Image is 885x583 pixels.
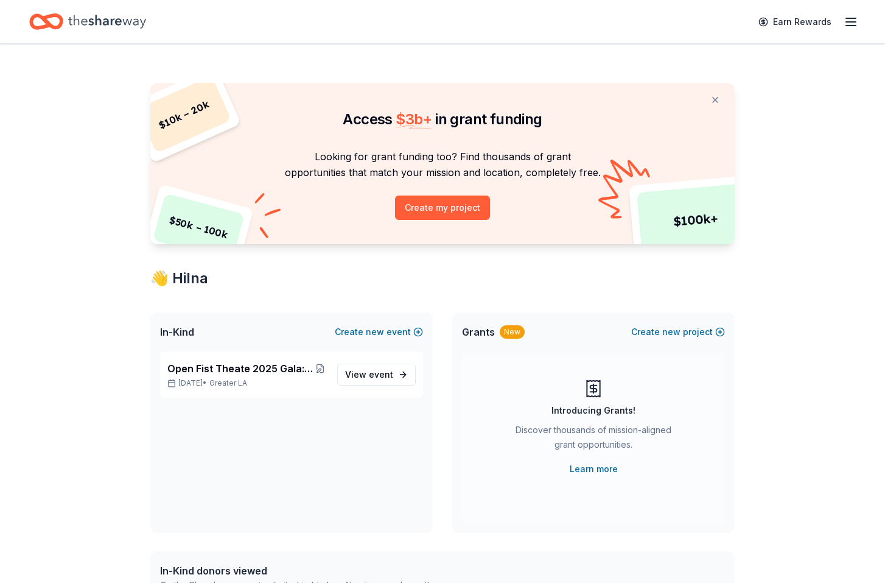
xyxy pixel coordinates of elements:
div: Discover thousands of mission-aligned grant opportunities. [511,423,676,457]
div: Introducing Grants! [551,403,635,418]
span: $ 3b + [396,110,432,128]
span: Open Fist Theate 2025 Gala: A Night at the Museum [167,361,313,376]
a: View event [337,364,416,386]
button: Createnewproject [631,325,725,339]
p: [DATE] • [167,378,327,388]
span: In-Kind [160,325,194,339]
span: event [369,369,393,380]
a: Home [29,7,146,36]
a: Earn Rewards [751,11,839,33]
div: $ 10k – 20k [137,76,232,154]
div: 👋 Hi Ina [150,269,735,288]
span: new [662,325,680,339]
span: Grants [462,325,495,339]
span: Access in grant funding [343,110,542,128]
span: Greater LA [209,378,247,388]
a: Learn more [570,462,618,476]
p: Looking for grant funding too? Find thousands of grant opportunities that match your mission and ... [165,149,720,181]
span: new [366,325,384,339]
button: Create my project [395,196,490,220]
span: View [345,367,393,382]
div: New [500,325,525,339]
button: Createnewevent [335,325,423,339]
div: In-Kind donors viewed [160,564,434,578]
